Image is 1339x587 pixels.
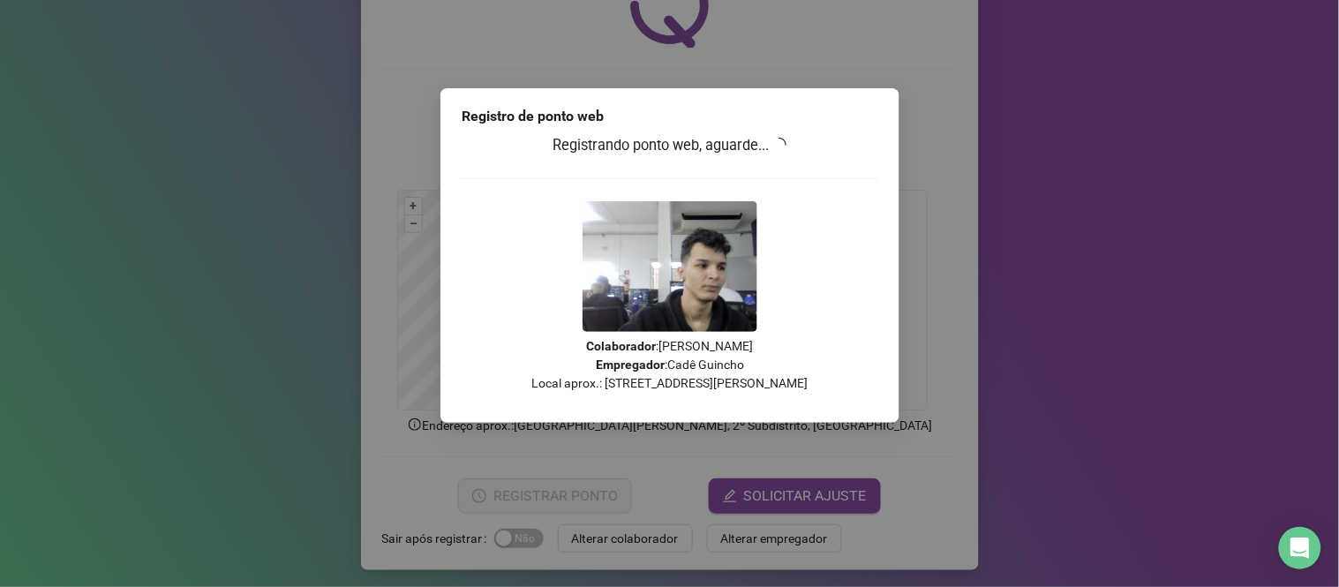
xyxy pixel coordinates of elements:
[462,134,878,157] h3: Registrando ponto web, aguarde...
[586,339,656,353] strong: Colaborador
[772,138,786,152] span: loading
[1279,527,1321,569] div: Open Intercom Messenger
[583,201,757,332] img: 2Q==
[462,337,878,393] p: : [PERSON_NAME] : Cadê Guincho Local aprox.: [STREET_ADDRESS][PERSON_NAME]
[462,106,878,127] div: Registro de ponto web
[596,357,665,372] strong: Empregador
